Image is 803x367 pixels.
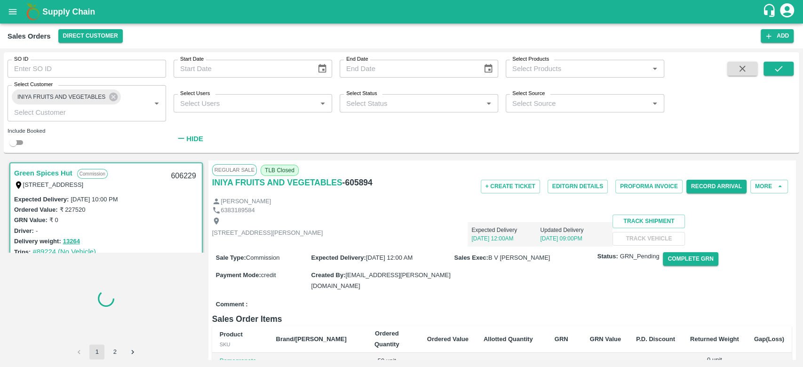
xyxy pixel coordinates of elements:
[261,165,299,176] span: TLB Closed
[636,335,675,343] b: P.D. Discount
[276,335,347,343] b: Brand/[PERSON_NAME]
[174,131,206,147] button: Hide
[12,92,111,102] span: INIYA FRUITS AND VEGETABLES
[2,1,24,23] button: open drawer
[216,271,261,279] label: Payment Mode :
[690,335,739,343] b: Returned Weight
[346,90,377,97] label: Select Status
[540,234,609,243] p: [DATE] 09:00PM
[483,97,495,110] button: Open
[615,180,683,193] button: Proforma Invoice
[10,106,135,118] input: Select Customer
[151,97,163,110] button: Open
[71,196,118,203] label: [DATE] 10:00 PM
[342,97,480,109] input: Select Status
[14,81,53,88] label: Select Customer
[261,271,276,279] span: credit
[540,226,609,234] p: Updated Delivery
[366,254,413,261] span: [DATE] 12:00 AM
[220,340,261,349] div: SKU
[70,344,142,359] nav: pagination navigation
[555,335,568,343] b: GRN
[14,227,34,234] label: Driver:
[750,180,788,193] button: More
[14,196,69,203] label: Expected Delivery :
[14,167,72,179] a: Green Spices Hut
[620,252,660,261] span: GRN_Pending
[77,169,108,179] p: Commission
[14,248,31,255] label: Trips:
[427,335,469,343] b: Ordered Value
[509,63,646,75] input: Select Products
[590,335,621,343] b: GRN Value
[220,331,243,338] b: Product
[14,56,28,63] label: SO ID
[649,63,661,75] button: Open
[107,344,122,359] button: Go to page 2
[663,252,718,266] button: Complete GRN
[8,127,166,135] div: Include Booked
[313,60,331,78] button: Choose date
[311,254,366,261] label: Expected Delivery :
[23,181,84,188] label: [STREET_ADDRESS]
[212,312,792,326] h6: Sales Order Items
[14,206,57,213] label: Ordered Value:
[311,271,345,279] label: Created By :
[8,30,51,42] div: Sales Orders
[597,252,618,261] label: Status:
[779,2,795,22] div: account of current user
[32,248,96,255] a: #89224 (No Vehicle)
[8,60,166,78] input: Enter SO ID
[49,216,58,223] label: ₹ 0
[58,29,123,43] button: Select DC
[36,227,38,234] label: -
[14,216,48,223] label: GRN Value:
[212,164,257,176] span: Regular Sale
[548,180,608,193] button: EditGRN Details
[165,165,201,187] div: 606229
[125,344,140,359] button: Go to next page
[342,176,373,189] h6: - 605894
[471,234,540,243] p: [DATE] 12:00AM
[14,238,61,245] label: Delivery weight:
[180,56,204,63] label: Start Date
[512,56,549,63] label: Select Products
[612,215,685,228] button: Track Shipment
[180,90,210,97] label: Select Users
[454,254,488,261] label: Sales Exec :
[186,135,203,143] strong: Hide
[311,271,450,289] span: [EMAIL_ADDRESS][PERSON_NAME][DOMAIN_NAME]
[216,300,248,309] label: Comment :
[346,56,368,63] label: End Date
[754,335,784,343] b: Gap(Loss)
[649,97,661,110] button: Open
[24,2,42,21] img: logo
[484,335,533,343] b: Allotted Quantity
[216,254,246,261] label: Sale Type :
[63,236,80,247] button: 13264
[174,60,310,78] input: Start Date
[761,29,794,43] button: Add
[317,97,329,110] button: Open
[212,176,342,189] a: INIYA FRUITS AND VEGETABLES
[509,97,646,109] input: Select Source
[479,60,497,78] button: Choose date
[59,206,85,213] label: ₹ 227520
[686,180,747,193] button: Record Arrival
[374,330,399,347] b: Ordered Quantity
[221,197,271,206] p: [PERSON_NAME]
[221,206,254,215] p: 6383189584
[12,89,121,104] div: INIYA FRUITS AND VEGETABLES
[471,226,540,234] p: Expected Delivery
[481,180,540,193] button: + Create Ticket
[212,229,323,238] p: [STREET_ADDRESS][PERSON_NAME]
[89,344,104,359] button: page 1
[176,97,314,109] input: Select Users
[220,357,261,366] p: Pomegranate
[488,254,550,261] span: B V [PERSON_NAME]
[512,90,545,97] label: Select Source
[42,5,762,18] a: Supply Chain
[340,60,476,78] input: End Date
[246,254,280,261] span: Commission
